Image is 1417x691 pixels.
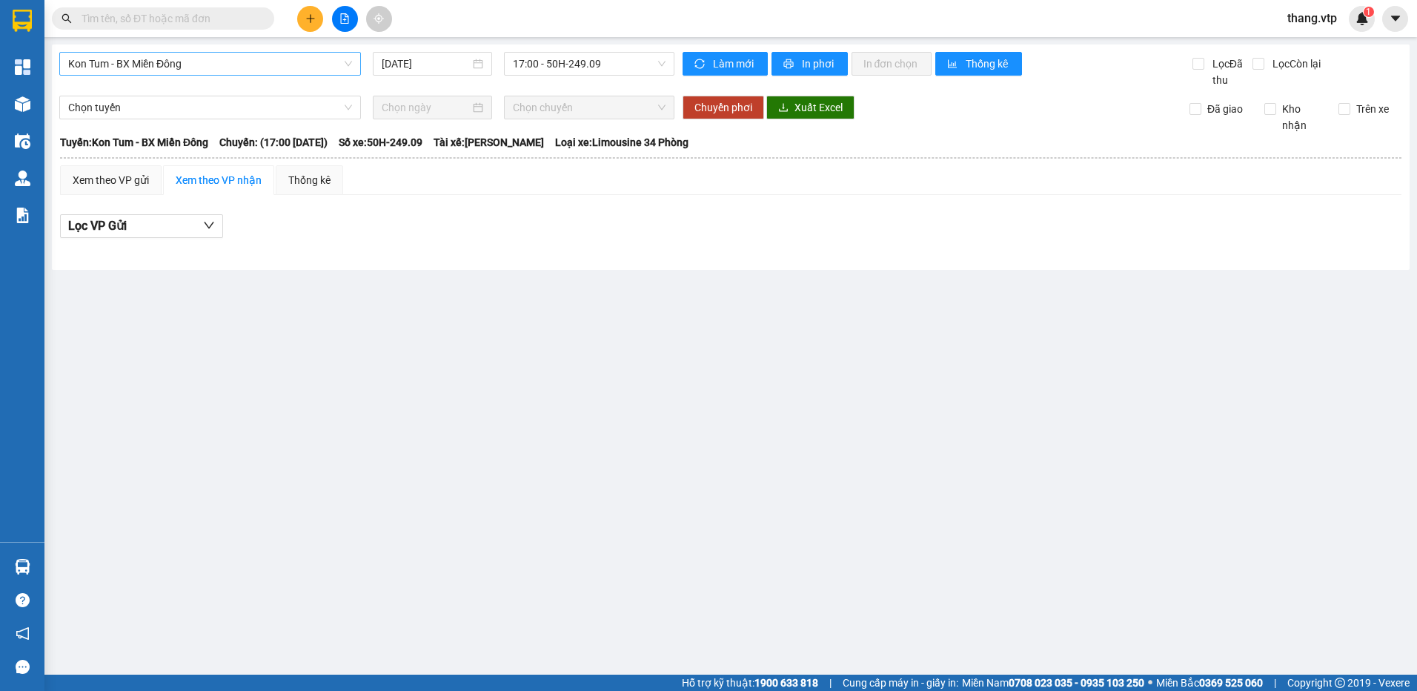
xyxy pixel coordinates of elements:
[682,675,818,691] span: Hỗ trợ kỹ thuật:
[1207,56,1252,88] span: Lọc Đã thu
[297,6,323,32] button: plus
[683,52,768,76] button: syncLàm mới
[15,96,30,112] img: warehouse-icon
[947,59,960,70] span: bar-chart
[62,13,72,24] span: search
[16,660,30,674] span: message
[203,219,215,231] span: down
[339,134,422,151] span: Số xe: 50H-249.09
[219,134,328,151] span: Chuyến: (17:00 [DATE])
[15,59,30,75] img: dashboard-icon
[783,59,796,70] span: printer
[962,675,1144,691] span: Miền Nam
[1201,101,1249,117] span: Đã giao
[382,56,469,72] input: 14/09/2025
[68,53,352,75] span: Kon Tum - BX Miền Đông
[382,99,469,116] input: Chọn ngày
[1350,101,1395,117] span: Trên xe
[305,13,316,24] span: plus
[1148,680,1152,686] span: ⚪️
[82,10,256,27] input: Tìm tên, số ĐT hoặc mã đơn
[843,675,958,691] span: Cung cấp máy in - giấy in:
[339,13,350,24] span: file-add
[332,6,358,32] button: file-add
[1267,56,1323,72] span: Lọc Còn lại
[1389,12,1402,25] span: caret-down
[1275,9,1349,27] span: thang.vtp
[935,52,1022,76] button: bar-chartThống kê
[771,52,848,76] button: printerIn phơi
[434,134,544,151] span: Tài xế: [PERSON_NAME]
[1355,12,1369,25] img: icon-new-feature
[16,626,30,641] span: notification
[1382,6,1408,32] button: caret-down
[288,172,331,188] div: Thống kê
[754,677,818,689] strong: 1900 633 818
[1366,7,1371,17] span: 1
[683,96,764,119] button: Chuyển phơi
[713,56,756,72] span: Làm mới
[374,13,384,24] span: aim
[1199,677,1263,689] strong: 0369 525 060
[513,53,666,75] span: 17:00 - 50H-249.09
[513,96,666,119] span: Chọn chuyến
[15,208,30,223] img: solution-icon
[68,216,127,235] span: Lọc VP Gửi
[802,56,836,72] span: In phơi
[13,10,32,32] img: logo-vxr
[829,675,832,691] span: |
[555,134,688,151] span: Loại xe: Limousine 34 Phòng
[852,52,932,76] button: In đơn chọn
[1274,675,1276,691] span: |
[15,559,30,575] img: warehouse-icon
[68,96,352,119] span: Chọn tuyến
[1009,677,1144,689] strong: 0708 023 035 - 0935 103 250
[1364,7,1374,17] sup: 1
[966,56,1010,72] span: Thống kê
[1276,101,1328,133] span: Kho nhận
[60,214,223,238] button: Lọc VP Gửi
[176,172,262,188] div: Xem theo VP nhận
[16,593,30,607] span: question-circle
[15,171,30,186] img: warehouse-icon
[60,136,208,148] b: Tuyến: Kon Tum - BX Miền Đông
[15,133,30,149] img: warehouse-icon
[1156,675,1263,691] span: Miền Bắc
[1335,678,1345,688] span: copyright
[766,96,854,119] button: downloadXuất Excel
[366,6,392,32] button: aim
[73,172,149,188] div: Xem theo VP gửi
[694,59,707,70] span: sync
